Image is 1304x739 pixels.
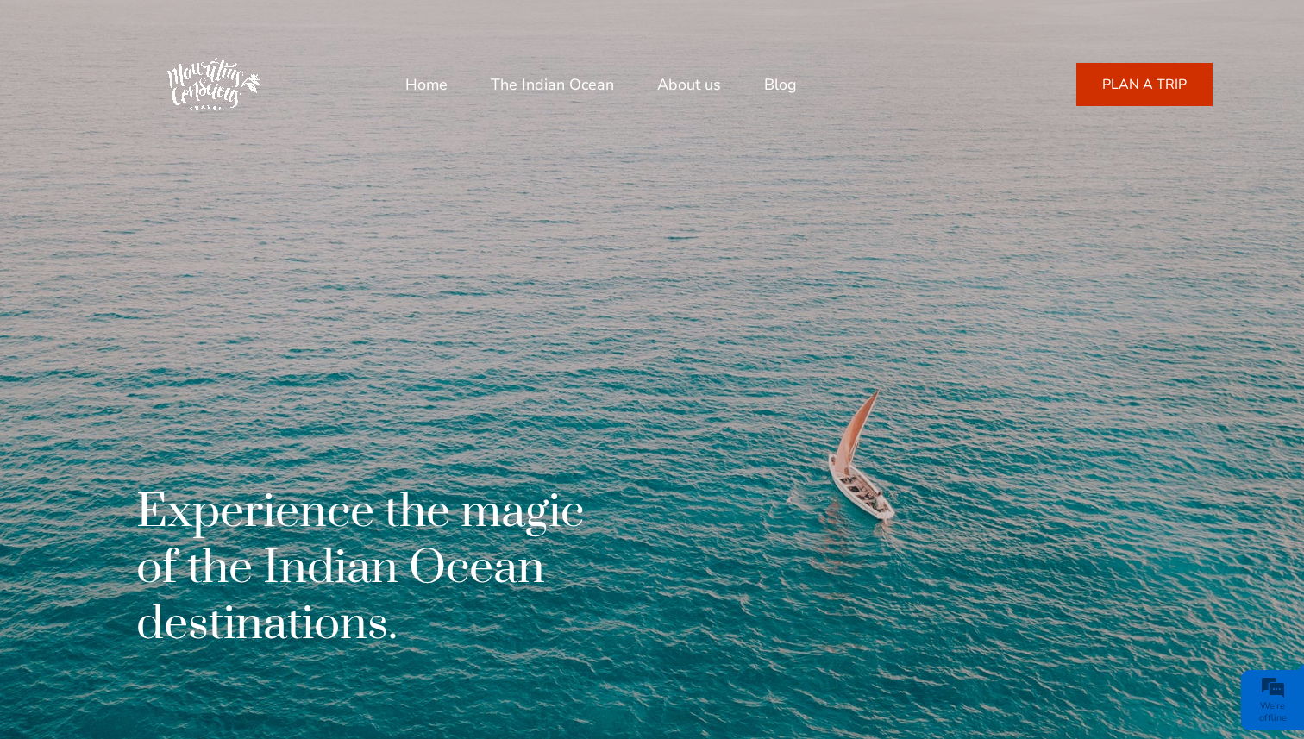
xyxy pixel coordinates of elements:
a: Home [405,64,448,105]
a: The Indian Ocean [491,64,614,105]
div: Leave a message [116,91,316,113]
input: Enter your email address [22,210,315,248]
a: PLAN A TRIP [1076,63,1213,106]
a: About us [657,64,721,105]
em: Submit [253,531,313,554]
textarea: Type your message and click 'Submit' [22,261,315,517]
div: Navigation go back [19,89,45,115]
h1: Experience the magic of the Indian Ocean destinations. [136,485,607,653]
div: We're offline [1245,700,1300,724]
div: Minimize live chat window [283,9,324,50]
input: Enter your last name [22,160,315,197]
a: Blog [764,64,797,105]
